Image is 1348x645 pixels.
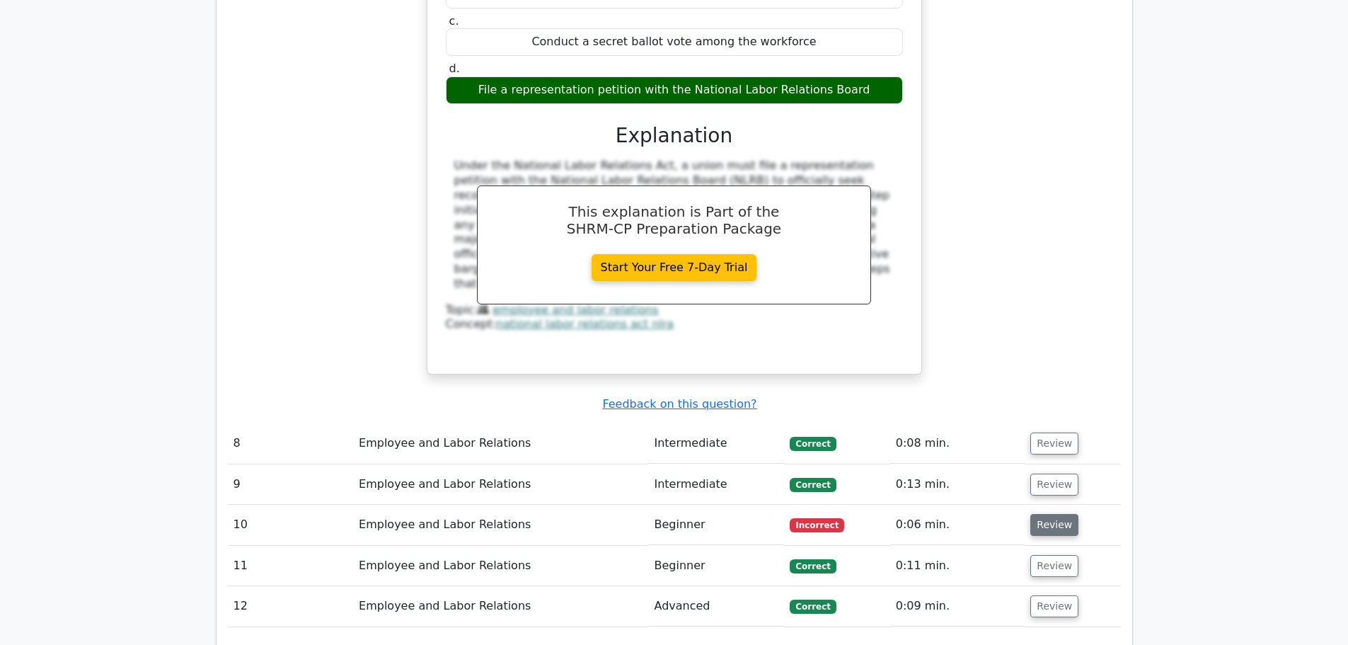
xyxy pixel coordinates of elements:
[353,423,648,464] td: Employee and Labor Relations
[890,423,1025,464] td: 0:08 min.
[790,518,844,532] span: Incorrect
[890,546,1025,586] td: 0:11 min.
[790,559,836,573] span: Correct
[592,254,757,281] a: Start Your Free 7-Day Trial
[496,317,674,331] a: national labor relations act nlra
[648,546,784,586] td: Beginner
[228,546,354,586] td: 11
[790,478,836,492] span: Correct
[890,586,1025,627] td: 0:09 min.
[446,303,903,318] div: Topic:
[790,437,836,451] span: Correct
[353,464,648,505] td: Employee and Labor Relations
[449,14,459,28] span: c.
[890,464,1025,505] td: 0:13 min.
[492,303,658,316] a: employee and labor relations
[228,505,354,545] td: 10
[454,159,894,291] div: Under the National Labor Relations Act, a union must file a representation petition with the Nati...
[228,464,354,505] td: 9
[1030,433,1078,455] button: Review
[446,76,903,104] div: File a representation petition with the National Labor Relations Board
[1030,474,1078,496] button: Review
[1030,595,1078,617] button: Review
[890,505,1025,545] td: 0:06 min.
[790,600,836,614] span: Correct
[353,586,648,627] td: Employee and Labor Relations
[446,28,903,56] div: Conduct a secret ballot vote among the workforce
[648,586,784,627] td: Advanced
[228,586,354,627] td: 12
[353,546,648,586] td: Employee and Labor Relations
[353,505,648,545] td: Employee and Labor Relations
[1030,514,1078,536] button: Review
[648,464,784,505] td: Intermediate
[602,397,756,411] a: Feedback on this question?
[648,505,784,545] td: Beginner
[648,423,784,464] td: Intermediate
[449,62,460,75] span: d.
[228,423,354,464] td: 8
[446,317,903,332] div: Concept:
[1030,555,1078,577] button: Review
[454,124,894,148] h3: Explanation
